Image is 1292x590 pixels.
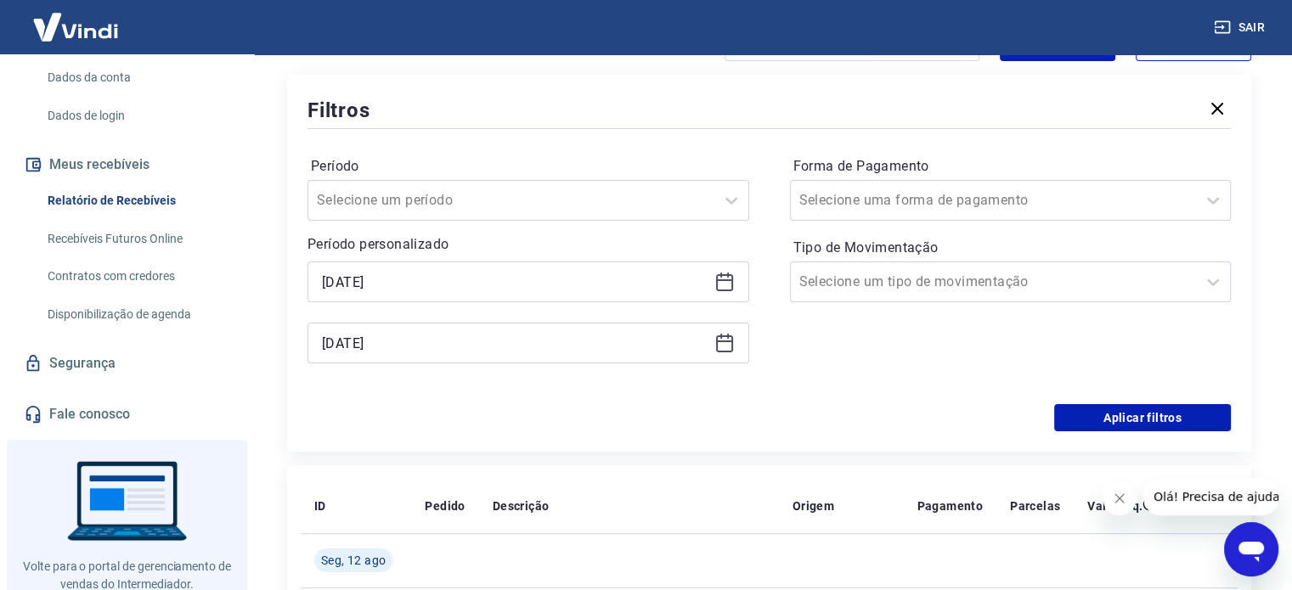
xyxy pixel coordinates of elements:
[1224,522,1278,576] iframe: Botão para abrir a janela de mensagens
[1103,481,1137,515] iframe: Fechar mensagem
[307,97,370,124] h5: Filtros
[493,497,550,514] p: Descrição
[314,497,326,514] p: ID
[321,552,386,569] span: Seg, 12 ago
[1087,497,1142,514] p: Valor Líq.
[20,396,234,433] a: Fale conosco
[10,12,143,25] span: Olá! Precisa de ajuda?
[20,345,234,382] a: Segurança
[41,259,234,294] a: Contratos com credores
[41,60,234,95] a: Dados da conta
[41,297,234,332] a: Disponibilização de agenda
[1210,12,1272,43] button: Sair
[20,1,131,53] img: Vindi
[1010,497,1060,514] p: Parcelas
[20,146,234,183] button: Meus recebíveis
[793,156,1228,177] label: Forma de Pagamento
[1054,404,1231,431] button: Aplicar filtros
[793,238,1228,258] label: Tipo de Movimentação
[793,497,834,514] p: Origem
[917,497,983,514] p: Pagamento
[1143,478,1278,515] iframe: Mensagem da empresa
[322,330,708,356] input: Data final
[41,222,234,256] a: Recebíveis Futuros Online
[311,156,746,177] label: Período
[41,183,234,218] a: Relatório de Recebíveis
[425,497,465,514] p: Pedido
[307,234,749,255] p: Período personalizado
[41,98,234,133] a: Dados de login
[322,269,708,295] input: Data inicial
